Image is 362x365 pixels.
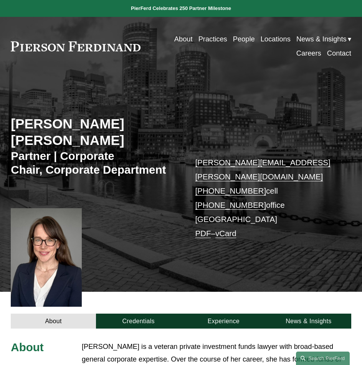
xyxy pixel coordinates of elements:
a: About [174,32,193,46]
a: PDF [195,229,211,238]
a: Search this site [296,352,350,365]
a: Locations [261,32,291,46]
a: folder dropdown [296,32,351,46]
a: Practices [198,32,227,46]
h3: Partner | Corporate Chair, Corporate Department [11,149,181,177]
a: [PERSON_NAME][EMAIL_ADDRESS][PERSON_NAME][DOMAIN_NAME] [195,158,330,181]
span: News & Insights [296,33,347,46]
a: [PHONE_NUMBER] [195,186,266,195]
span: About [11,341,43,353]
a: [PHONE_NUMBER] [195,201,266,209]
a: People [233,32,255,46]
a: Credentials [96,314,181,328]
a: Careers [296,46,321,61]
a: Experience [181,314,266,328]
h2: [PERSON_NAME] [PERSON_NAME] [11,116,181,148]
p: cell office [GEOGRAPHIC_DATA] – [195,156,337,241]
a: vCard [215,229,236,238]
a: About [11,314,96,328]
a: Contact [327,46,351,61]
a: News & Insights [266,314,351,328]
